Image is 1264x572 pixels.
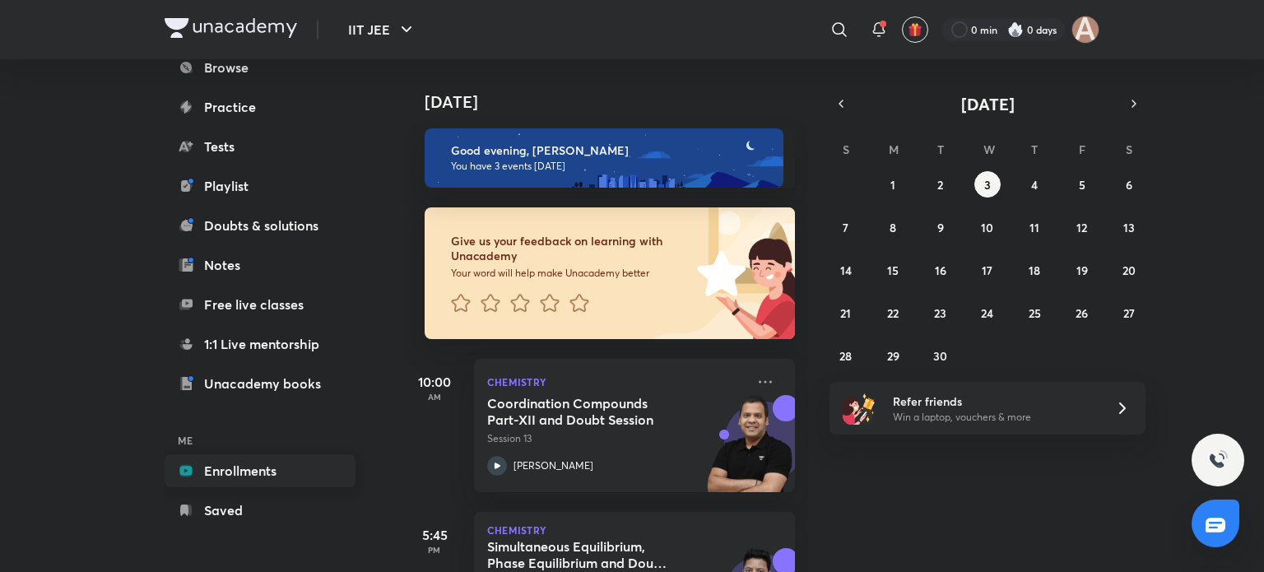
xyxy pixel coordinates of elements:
[887,348,899,364] abbr: September 29, 2025
[840,305,851,321] abbr: September 21, 2025
[927,300,954,326] button: September 23, 2025
[1021,214,1048,240] button: September 11, 2025
[1076,263,1088,278] abbr: September 19, 2025
[927,214,954,240] button: September 9, 2025
[843,220,848,235] abbr: September 7, 2025
[425,92,811,112] h4: [DATE]
[1069,171,1095,198] button: September 5, 2025
[843,142,849,157] abbr: Sunday
[839,348,852,364] abbr: September 28, 2025
[974,171,1001,198] button: September 3, 2025
[937,220,944,235] abbr: September 9, 2025
[1071,16,1099,44] img: Prakul Sharma
[165,170,355,202] a: Playlist
[843,392,876,425] img: referral
[1116,171,1142,198] button: September 6, 2025
[165,209,355,242] a: Doubts & solutions
[887,305,899,321] abbr: September 22, 2025
[1021,171,1048,198] button: September 4, 2025
[165,130,355,163] a: Tests
[902,16,928,43] button: avatar
[934,305,946,321] abbr: September 23, 2025
[983,142,995,157] abbr: Wednesday
[165,494,355,527] a: Saved
[937,177,943,193] abbr: September 2, 2025
[425,128,783,188] img: evening
[165,18,297,38] img: Company Logo
[833,257,859,283] button: September 14, 2025
[880,342,906,369] button: September 29, 2025
[451,234,691,263] h6: Give us your feedback on learning with Unacademy
[974,214,1001,240] button: September 10, 2025
[974,257,1001,283] button: September 17, 2025
[487,372,746,392] p: Chemistry
[451,160,769,173] p: You have 3 events [DATE]
[887,263,899,278] abbr: September 15, 2025
[513,458,593,473] p: [PERSON_NAME]
[961,93,1015,115] span: [DATE]
[984,177,991,193] abbr: September 3, 2025
[1021,257,1048,283] button: September 18, 2025
[1029,220,1039,235] abbr: September 11, 2025
[880,257,906,283] button: September 15, 2025
[933,348,947,364] abbr: September 30, 2025
[451,143,769,158] h6: Good evening, [PERSON_NAME]
[833,214,859,240] button: September 7, 2025
[165,328,355,360] a: 1:1 Live mentorship
[890,220,896,235] abbr: September 8, 2025
[165,249,355,281] a: Notes
[165,91,355,123] a: Practice
[1069,300,1095,326] button: September 26, 2025
[451,267,691,280] p: Your word will help make Unacademy better
[1069,214,1095,240] button: September 12, 2025
[982,263,992,278] abbr: September 17, 2025
[935,263,946,278] abbr: September 16, 2025
[833,300,859,326] button: September 21, 2025
[893,410,1095,425] p: Win a laptop, vouchers & more
[487,538,692,571] h5: Simultaneous Equilibrium, Phase Equilibrium and Doubt Clearing Session
[165,18,297,42] a: Company Logo
[338,13,426,46] button: IIT JEE
[165,454,355,487] a: Enrollments
[889,142,899,157] abbr: Monday
[1079,177,1085,193] abbr: September 5, 2025
[1031,142,1038,157] abbr: Thursday
[1123,220,1135,235] abbr: September 13, 2025
[833,342,859,369] button: September 28, 2025
[402,545,467,555] p: PM
[974,300,1001,326] button: September 24, 2025
[1116,257,1142,283] button: September 20, 2025
[1029,263,1040,278] abbr: September 18, 2025
[981,220,993,235] abbr: September 10, 2025
[880,214,906,240] button: September 8, 2025
[487,395,692,428] h5: Coordination Compounds Part-XII and Doubt Session
[1007,21,1024,38] img: streak
[402,372,467,392] h5: 10:00
[165,288,355,321] a: Free live classes
[880,300,906,326] button: September 22, 2025
[1079,142,1085,157] abbr: Friday
[704,395,795,509] img: unacademy
[1123,305,1135,321] abbr: September 27, 2025
[840,263,852,278] abbr: September 14, 2025
[1126,177,1132,193] abbr: September 6, 2025
[927,342,954,369] button: September 30, 2025
[1122,263,1136,278] abbr: September 20, 2025
[1076,305,1088,321] abbr: September 26, 2025
[402,525,467,545] h5: 5:45
[1031,177,1038,193] abbr: September 4, 2025
[487,431,746,446] p: Session 13
[1021,300,1048,326] button: September 25, 2025
[1116,214,1142,240] button: September 13, 2025
[937,142,944,157] abbr: Tuesday
[880,171,906,198] button: September 1, 2025
[1076,220,1087,235] abbr: September 12, 2025
[1069,257,1095,283] button: September 19, 2025
[402,392,467,402] p: AM
[927,171,954,198] button: September 2, 2025
[1208,450,1228,470] img: ttu
[853,92,1122,115] button: [DATE]
[908,22,922,37] img: avatar
[927,257,954,283] button: September 16, 2025
[641,207,795,339] img: feedback_image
